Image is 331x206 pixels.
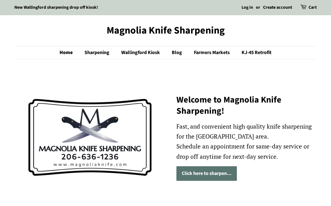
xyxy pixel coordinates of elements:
a: Click here to sharpen... [176,166,237,181]
a: Home [60,46,79,59]
a: KJ-45 Retrofit [237,46,271,59]
a: Cart [309,4,317,11]
a: Create account [263,4,292,11]
a: Farmers Markets [189,46,236,59]
a: Magnolia Knife Sharpening [14,25,317,36]
a: New Wallingford sharpening drop off kiosk! [14,4,98,11]
h2: Welcome to Magnolia Knife Sharpening! [176,94,317,117]
a: Log in [242,4,253,11]
p: Fast, and convenient high quality knife sharpening for the [GEOGRAPHIC_DATA] area. Schedule an ap... [176,121,317,162]
li: or [256,4,260,11]
a: Wallingford Kiosk [117,46,166,59]
a: Sharpening [80,46,116,59]
a: Blog [167,46,188,59]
